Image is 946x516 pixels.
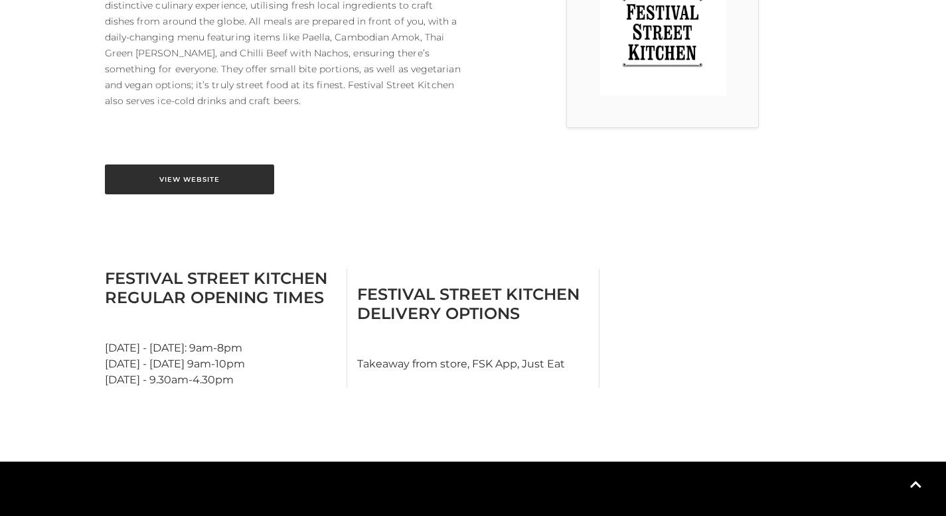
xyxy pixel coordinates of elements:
[105,164,274,194] a: View Website
[105,269,337,307] h3: Festival Street Kitchen Regular Opening Times
[347,269,599,388] div: Takeaway from store, FSK App, Just Eat
[357,285,589,323] h3: Festival Street Kitchen Delivery Options
[95,269,347,388] div: [DATE] - [DATE]: 9am-8pm [DATE] - [DATE] 9am-10pm [DATE] - 9.30am-4.30pm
